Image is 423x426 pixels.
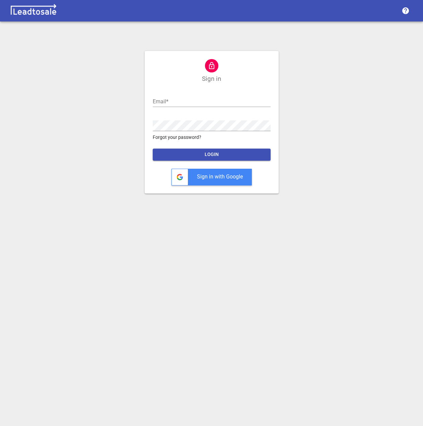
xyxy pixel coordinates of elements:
input: Email [153,96,271,107]
span: LOGIN [158,151,265,158]
h1: Sign in [202,75,221,83]
a: Forgot your password? [153,134,271,141]
button: LOGIN [153,149,271,161]
span: Sign in with Google [197,173,243,180]
img: logo [8,4,59,17]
